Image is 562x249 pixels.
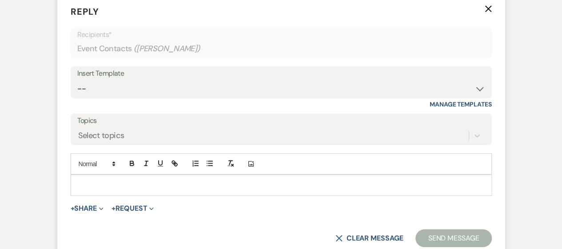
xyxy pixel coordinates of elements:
span: Reply [71,6,99,17]
div: Insert Template [77,67,485,80]
span: + [71,205,75,212]
span: + [112,205,116,212]
button: Request [112,205,154,212]
button: Clear message [335,235,403,242]
div: Event Contacts [77,40,485,57]
label: Topics [77,114,485,127]
p: Recipients* [77,29,485,41]
button: Send Message [415,229,491,247]
div: Select topics [78,130,124,142]
a: Manage Templates [430,100,492,108]
span: ( [PERSON_NAME] ) [134,43,200,55]
button: Share [71,205,104,212]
